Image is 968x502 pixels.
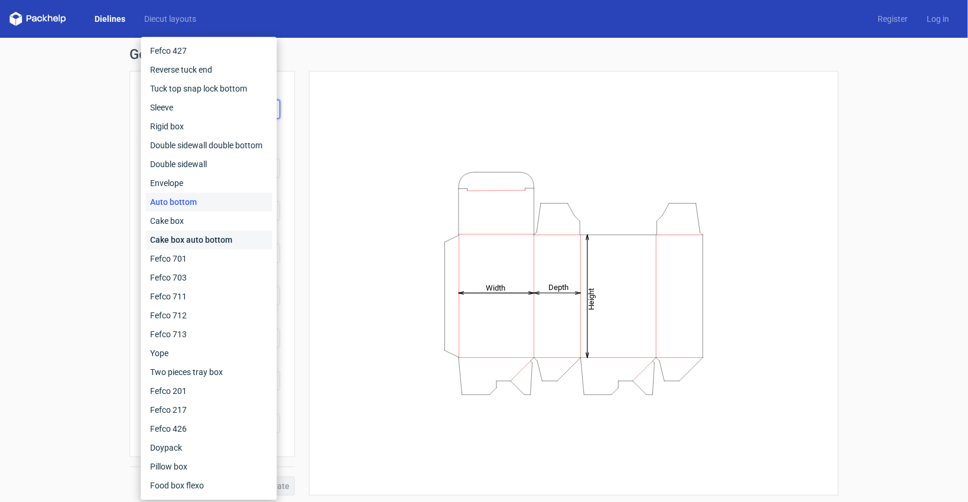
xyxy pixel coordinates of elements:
[145,60,272,79] div: Reverse tuck end
[145,230,272,249] div: Cake box auto bottom
[145,268,272,287] div: Fefco 703
[548,283,569,292] tspan: Depth
[145,325,272,344] div: Fefco 713
[135,13,206,25] a: Diecut layouts
[145,174,272,193] div: Envelope
[145,136,272,155] div: Double sidewall double bottom
[145,438,272,457] div: Doypack
[145,41,272,60] div: Fefco 427
[145,457,272,476] div: Pillow box
[145,400,272,419] div: Fefco 217
[145,249,272,268] div: Fefco 701
[145,306,272,325] div: Fefco 712
[486,283,506,292] tspan: Width
[145,363,272,382] div: Two pieces tray box
[145,287,272,306] div: Fefco 711
[145,98,272,117] div: Sleeve
[917,13,959,25] a: Log in
[587,288,596,309] tspan: Height
[145,382,272,400] div: Fefco 201
[145,155,272,174] div: Double sidewall
[129,47,839,61] h1: Generate new dieline
[145,193,272,211] div: Auto bottom
[145,79,272,98] div: Tuck top snap lock bottom
[145,344,272,363] div: Yope
[85,13,135,25] a: Dielines
[145,419,272,438] div: Fefco 426
[145,476,272,495] div: Food box flexo
[868,13,917,25] a: Register
[145,211,272,230] div: Cake box
[145,117,272,136] div: Rigid box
